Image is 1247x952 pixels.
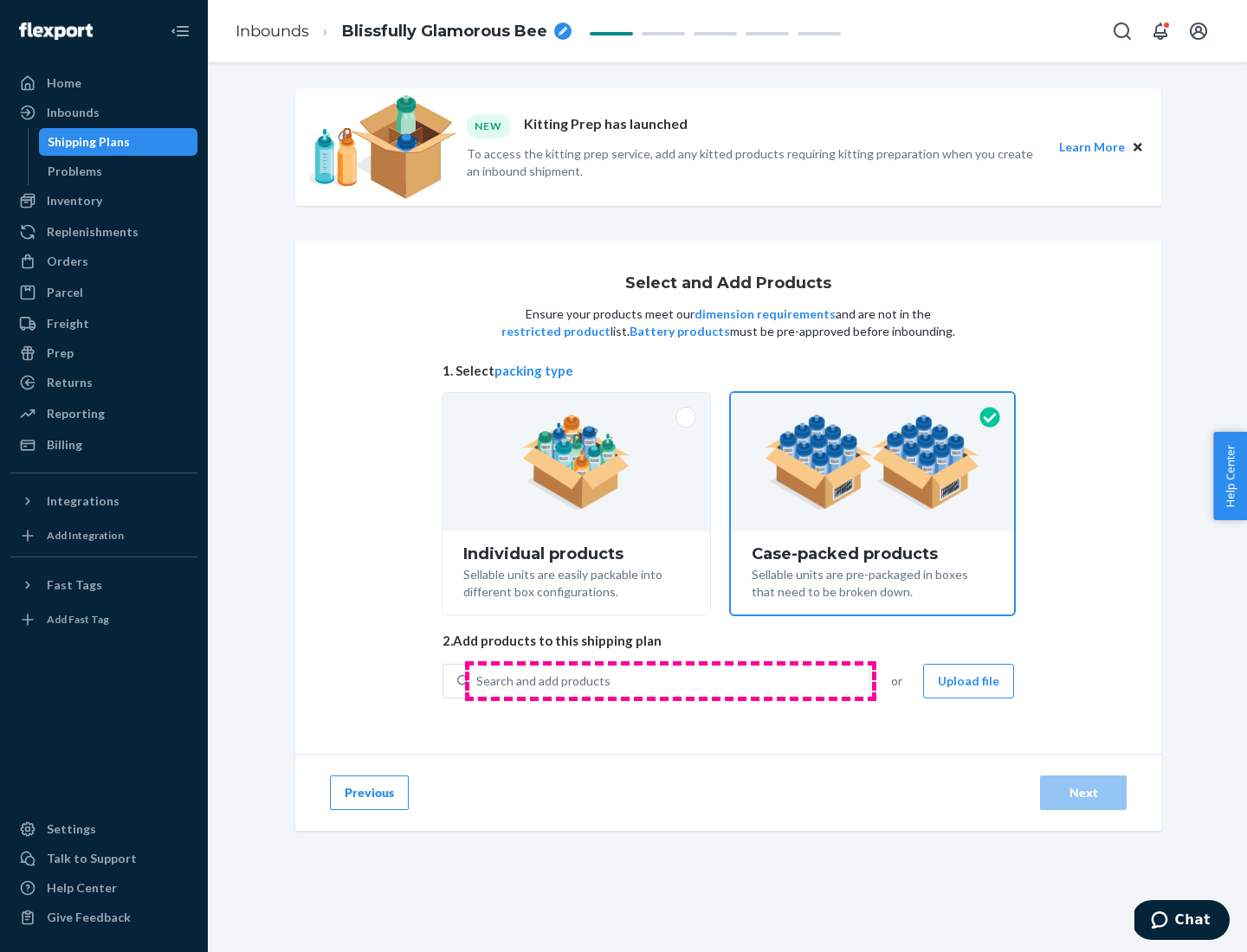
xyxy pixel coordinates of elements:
[10,99,197,126] a: Inbounds
[625,275,831,293] h1: Select and Add Products
[47,74,81,92] div: Home
[163,14,197,48] button: Close Navigation
[10,218,197,246] a: Replenishments
[1128,138,1147,157] button: Close
[467,114,510,138] div: NEW
[1213,432,1247,520] button: Help Center
[10,248,197,275] a: Orders
[10,815,197,843] a: Settings
[47,192,102,209] div: Inventory
[222,6,585,57] ol: breadcrumbs
[19,23,93,40] img: Flexport logo
[500,306,957,340] p: Ensure your products meet our and are not in the list. must be pre-approved before inbounding.
[47,612,109,627] div: Add Fast Tag
[695,306,836,323] button: dimension requirements
[330,775,409,810] button: Previous
[10,571,197,599] button: Fast Tags
[47,344,74,362] div: Prep
[48,163,102,180] div: Problems
[10,904,197,931] button: Give Feedback
[10,431,197,459] a: Billing
[39,128,198,156] a: Shipping Plans
[47,850,137,867] div: Talk to Support
[10,69,197,97] a: Home
[10,606,197,634] a: Add Fast Tag
[1181,14,1216,48] button: Open account menu
[47,576,102,594] div: Fast Tags
[47,253,88,270] div: Orders
[1105,14,1140,48] button: Open Search Box
[47,223,139,241] div: Replenishments
[10,279,197,306] a: Parcel
[1134,900,1230,943] iframe: Opens a widget where you can chat to one of our agents
[10,369,197,396] a: Returns
[752,545,993,563] div: Case-packed products
[47,315,89,332] div: Freight
[463,545,689,563] div: Individual products
[10,874,197,902] a: Help Center
[47,374,93,391] div: Returns
[522,415,630,510] img: individual-pack.facf35554cb0f1810c75b2bd6df2d64e.png
[630,323,730,340] button: Battery products
[1055,784,1112,801] div: Next
[467,145,1043,180] p: To access the kitting prep service, add any kitted products requiring kitting preparation when yo...
[752,563,993,601] div: Sellable units are pre-packaged in boxes that need to be broken down.
[494,362,573,380] button: packing type
[10,187,197,215] a: Inventory
[47,528,124,543] div: Add Integration
[524,114,688,138] p: Kitting Prep has launched
[765,415,980,510] img: case-pack.59cecea509d18c883b923b81aeac6d0b.png
[47,436,82,453] div: Billing
[10,310,197,338] a: Freight
[48,133,130,151] div: Shipping Plans
[891,672,902,690] span: or
[1059,138,1125,157] button: Learn More
[463,563,689,601] div: Sellable units are easily packable into different box configurations.
[10,522,197,550] a: Add Integration
[47,909,131,926] div: Give Feedback
[923,664,1014,698] button: Upload file
[443,632,1014,650] span: 2. Add products to this shipping plan
[10,845,197,872] button: Talk to Support
[501,323,611,340] button: restricted product
[443,362,1014,380] span: 1. Select
[10,339,197,367] a: Prep
[47,104,100,121] div: Inbounds
[1143,14,1178,48] button: Open notifications
[10,487,197,515] button: Integrations
[1040,775,1127,810] button: Next
[342,21,547,43] span: Blissfully Glamorous Bee
[236,22,309,41] a: Inbounds
[47,405,105,422] div: Reporting
[10,400,197,428] a: Reporting
[47,284,83,301] div: Parcel
[47,820,96,838] div: Settings
[47,492,120,510] div: Integrations
[47,879,117,897] div: Help Center
[39,158,198,185] a: Problems
[476,672,611,690] div: Search and add products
